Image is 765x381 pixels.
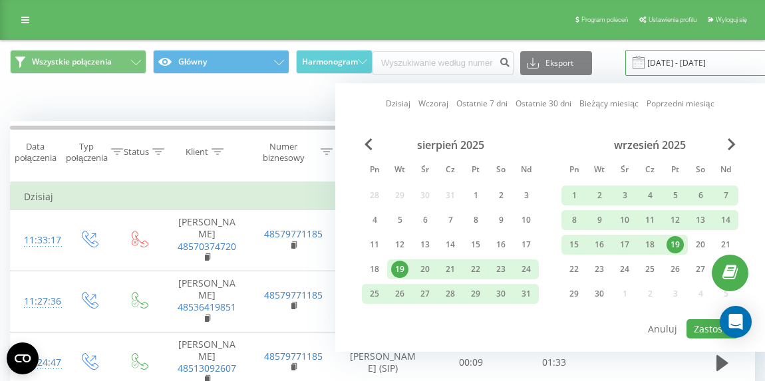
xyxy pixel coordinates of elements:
[178,362,236,374] a: 48513092607
[615,161,635,181] abbr: środa
[391,261,408,278] div: 19
[565,187,583,204] div: 1
[565,211,583,229] div: 8
[579,97,638,110] a: Bieżący miesiąc
[153,50,289,74] button: Główny
[463,235,488,255] div: pt 15 sie 2025
[720,306,752,338] div: Open Intercom Messenger
[688,235,713,255] div: sob 20 wrz 2025
[717,236,734,253] div: 21
[581,16,628,23] span: Program poleceń
[440,161,460,181] abbr: czwartek
[442,285,459,303] div: 28
[415,161,435,181] abbr: środa
[492,261,510,278] div: 23
[520,51,592,75] button: Eksport
[561,284,587,304] div: pon 29 wrz 2025
[616,187,633,204] div: 3
[488,210,514,230] div: sob 9 sie 2025
[514,259,539,279] div: ndz 24 sie 2025
[11,141,60,164] div: Data połączenia
[612,210,637,230] div: śr 10 wrz 2025
[362,259,387,279] div: pon 18 sie 2025
[488,235,514,255] div: sob 16 sie 2025
[24,289,51,315] div: 11:27:36
[713,210,738,230] div: ndz 14 wrz 2025
[612,259,637,279] div: śr 24 wrz 2025
[641,236,659,253] div: 18
[373,51,514,75] input: Wyszukiwanie według numeru
[24,350,51,376] div: 11:24:47
[692,187,709,204] div: 6
[390,161,410,181] abbr: wtorek
[637,210,663,230] div: czw 11 wrz 2025
[302,57,358,66] span: Harmonogram
[488,186,514,205] div: sob 2 sie 2025
[688,259,713,279] div: sob 27 wrz 2025
[488,259,514,279] div: sob 23 sie 2025
[492,187,510,204] div: 2
[412,259,438,279] div: śr 20 sie 2025
[561,210,587,230] div: pon 8 wrz 2025
[663,259,688,279] div: pt 26 wrz 2025
[442,211,459,229] div: 7
[442,236,459,253] div: 14
[463,259,488,279] div: pt 22 sie 2025
[690,161,710,181] abbr: sobota
[416,285,434,303] div: 27
[518,285,535,303] div: 31
[612,186,637,205] div: śr 3 wrz 2025
[692,261,709,278] div: 27
[366,236,383,253] div: 11
[32,57,112,67] span: Wszystkie połączenia
[564,161,584,181] abbr: poniedziałek
[647,97,714,110] a: Poprzedni miesiąc
[518,261,535,278] div: 24
[467,285,484,303] div: 29
[518,211,535,229] div: 10
[637,186,663,205] div: czw 4 wrz 2025
[716,16,747,23] span: Wyloguj się
[561,186,587,205] div: pon 1 wrz 2025
[466,161,486,181] abbr: piątek
[717,211,734,229] div: 14
[713,235,738,255] div: ndz 21 wrz 2025
[616,261,633,278] div: 24
[164,271,250,332] td: [PERSON_NAME]
[362,235,387,255] div: pon 11 sie 2025
[418,97,448,110] a: Wczoraj
[492,236,510,253] div: 16
[665,161,685,181] abbr: piątek
[514,210,539,230] div: ndz 10 sie 2025
[386,97,410,110] a: Dzisiaj
[514,235,539,255] div: ndz 17 sie 2025
[641,187,659,204] div: 4
[587,186,612,205] div: wt 2 wrz 2025
[692,236,709,253] div: 20
[717,187,734,204] div: 7
[10,50,146,74] button: Wszystkie połączenia
[616,236,633,253] div: 17
[463,186,488,205] div: pt 1 sie 2025
[178,301,236,313] a: 48536419851
[467,187,484,204] div: 1
[587,210,612,230] div: wt 9 wrz 2025
[561,235,587,255] div: pon 15 wrz 2025
[591,285,608,303] div: 30
[412,210,438,230] div: śr 6 sie 2025
[164,210,250,271] td: [PERSON_NAME]
[467,236,484,253] div: 15
[516,97,571,110] a: Ostatnie 30 dni
[591,211,608,229] div: 9
[467,261,484,278] div: 22
[438,284,463,304] div: czw 28 sie 2025
[416,236,434,253] div: 13
[516,161,536,181] abbr: niedziela
[124,146,149,158] div: Status
[387,210,412,230] div: wt 5 sie 2025
[716,161,736,181] abbr: niedziela
[296,50,373,74] button: Harmonogram
[7,342,39,374] button: Open CMP widget
[488,284,514,304] div: sob 30 sie 2025
[362,210,387,230] div: pon 4 sie 2025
